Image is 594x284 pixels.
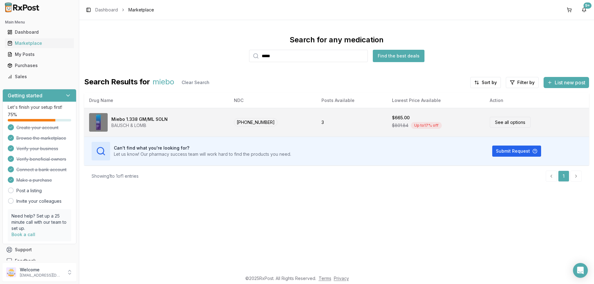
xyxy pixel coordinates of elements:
span: miebo [153,77,174,88]
a: 1 [558,171,569,182]
span: Sort by [482,79,497,86]
p: Let's finish your setup first! [8,104,71,110]
div: Sales [7,74,71,80]
div: My Posts [7,51,71,57]
button: Find the best deals [373,50,424,62]
span: Search Results for [84,77,150,88]
a: Invite your colleagues [16,198,62,204]
button: List new post [544,77,589,88]
button: Feedback [2,255,76,266]
div: Search for any medication [290,35,384,45]
button: Support [2,244,76,255]
span: Create your account [16,125,58,131]
h2: Main Menu [5,20,74,25]
a: Dashboard [95,7,118,13]
span: 75 % [8,112,17,118]
p: Need help? Set up a 25 minute call with our team to set up. [11,213,67,231]
p: Let us know! Our pharmacy success team will work hard to find the products you need. [114,151,291,157]
a: See all options [490,117,531,128]
a: Terms [319,276,331,281]
span: [PHONE_NUMBER] [234,118,278,126]
button: Marketplace [2,38,76,48]
span: Browse the marketplace [16,135,66,141]
div: $665.00 [392,115,410,121]
span: Connect a bank account [16,167,67,173]
button: Sort by [470,77,501,88]
a: Purchases [5,60,74,71]
nav: pagination [546,171,582,182]
th: Action [485,93,589,108]
th: NDC [229,93,316,108]
div: Miebo 1.338 GM/ML SOLN [111,116,168,122]
div: Purchases [7,62,71,69]
span: Filter by [517,79,535,86]
button: Dashboard [2,27,76,37]
span: Verify beneficial owners [16,156,66,162]
h3: Can't find what you're looking for? [114,145,291,151]
div: BAUSCH & LOMB [111,122,168,129]
th: Drug Name [84,93,229,108]
a: List new post [544,80,589,86]
img: User avatar [6,267,16,277]
td: 3 [316,108,387,137]
a: Sales [5,71,74,82]
div: Up to 17 % off [411,122,442,129]
span: Feedback [15,258,36,264]
button: Sales [2,72,76,82]
div: 9+ [583,2,592,9]
a: Marketplace [5,38,74,49]
a: Book a call [11,232,35,237]
div: Marketplace [7,40,71,46]
button: My Posts [2,49,76,59]
a: Privacy [334,276,349,281]
div: Showing 1 to 1 of 1 entries [92,173,139,179]
span: List new post [555,79,585,86]
a: Post a listing [16,188,42,194]
div: Dashboard [7,29,71,35]
span: $801.84 [392,122,408,129]
img: RxPost Logo [2,2,42,12]
span: Verify your business [16,146,58,152]
button: Clear Search [177,77,214,88]
p: Welcome [20,267,63,273]
th: Posts Available [316,93,387,108]
span: Make a purchase [16,177,52,183]
a: My Posts [5,49,74,60]
th: Lowest Price Available [387,93,485,108]
a: Dashboard [5,27,74,38]
button: Filter by [506,77,539,88]
span: Marketplace [128,7,154,13]
button: 9+ [579,5,589,15]
p: [EMAIL_ADDRESS][DOMAIN_NAME] [20,273,63,278]
div: Open Intercom Messenger [573,263,588,278]
button: Purchases [2,61,76,70]
button: Submit Request [492,146,541,157]
nav: breadcrumb [95,7,154,13]
img: Miebo 1.338 GM/ML SOLN [89,113,108,132]
h3: Getting started [8,92,42,99]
